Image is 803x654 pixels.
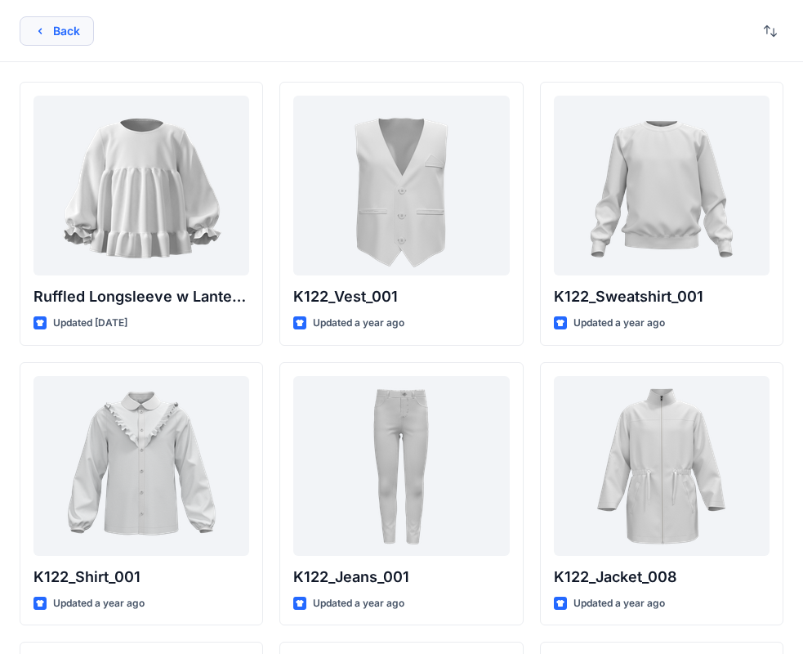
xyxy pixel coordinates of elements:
p: K122_Sweatshirt_001 [554,285,770,308]
a: K122_Jeans_001 [293,376,509,556]
p: K122_Shirt_001 [33,566,249,589]
p: Ruffled Longsleeve w Lantern Sleeve [33,285,249,308]
p: Updated [DATE] [53,315,127,332]
a: K122_Jacket_008 [554,376,770,556]
a: K122_Shirt_001 [33,376,249,556]
p: K122_Jacket_008 [554,566,770,589]
p: Updated a year ago [313,595,404,612]
a: K122_Sweatshirt_001 [554,96,770,275]
p: Updated a year ago [53,595,145,612]
button: Back [20,16,94,46]
p: K122_Vest_001 [293,285,509,308]
p: Updated a year ago [573,595,665,612]
a: Ruffled Longsleeve w Lantern Sleeve [33,96,249,275]
p: K122_Jeans_001 [293,566,509,589]
p: Updated a year ago [573,315,665,332]
p: Updated a year ago [313,315,404,332]
a: K122_Vest_001 [293,96,509,275]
